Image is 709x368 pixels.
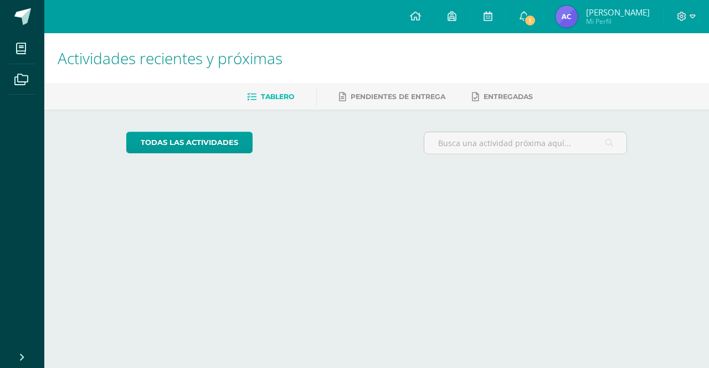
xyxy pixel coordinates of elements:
[524,14,536,27] span: 1
[339,88,445,106] a: Pendientes de entrega
[247,88,294,106] a: Tablero
[586,7,650,18] span: [PERSON_NAME]
[586,17,650,26] span: Mi Perfil
[424,132,627,154] input: Busca una actividad próxima aquí...
[351,92,445,101] span: Pendientes de entrega
[484,92,533,101] span: Entregadas
[556,6,578,28] img: 064e1341fa736840b325da5ff0e83846.png
[472,88,533,106] a: Entregadas
[126,132,253,153] a: todas las Actividades
[58,48,282,69] span: Actividades recientes y próximas
[261,92,294,101] span: Tablero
